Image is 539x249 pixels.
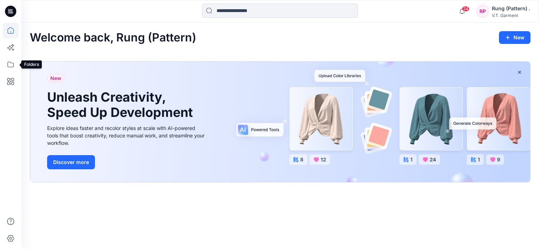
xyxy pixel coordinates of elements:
[47,155,95,169] button: Discover more
[476,5,489,18] div: RP
[492,4,530,13] div: Rung (Pattern) .
[47,90,196,120] h1: Unleash Creativity, Speed Up Development
[47,124,207,147] div: Explore ideas faster and recolor styles at scale with AI-powered tools that boost creativity, red...
[30,31,196,44] h2: Welcome back, Rung (Pattern)
[462,6,470,12] span: 24
[50,74,61,83] span: New
[492,13,530,18] div: V.T. Garment
[499,31,530,44] button: New
[47,155,207,169] a: Discover more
